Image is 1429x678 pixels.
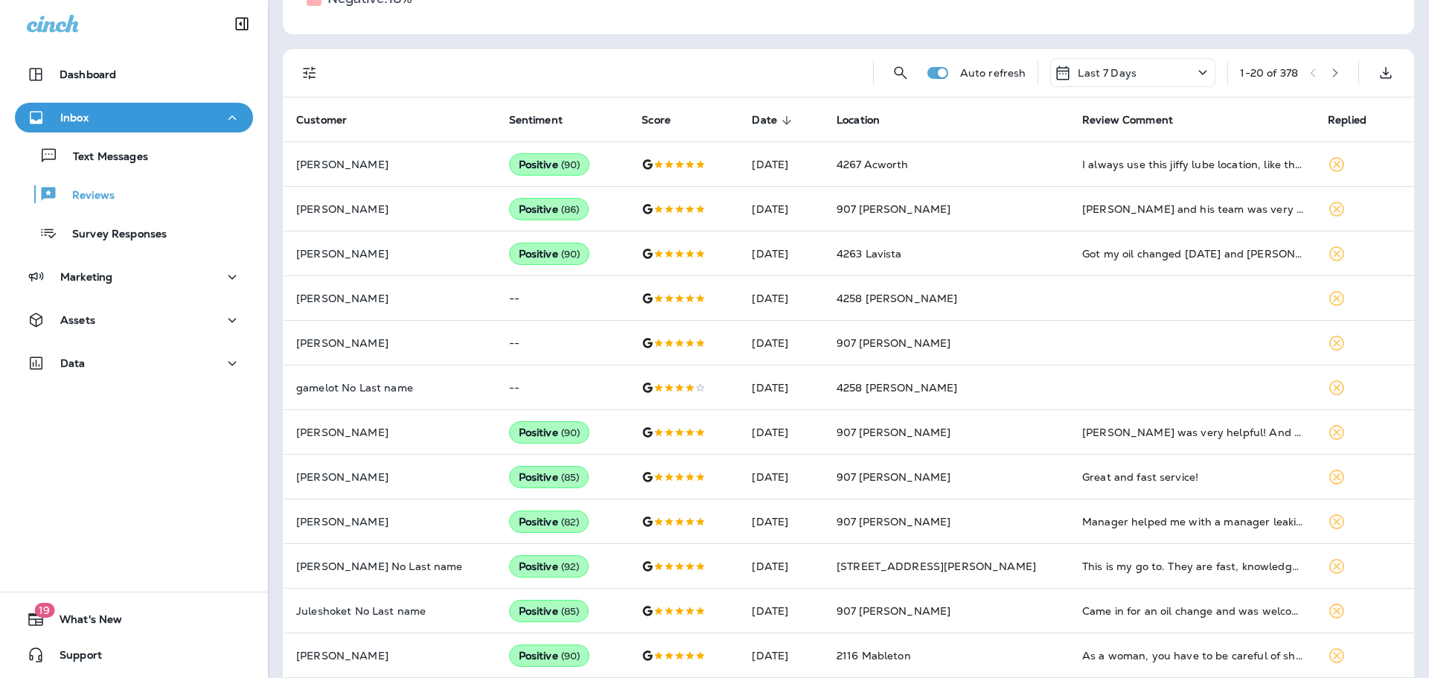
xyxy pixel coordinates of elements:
span: ( 85 ) [561,471,580,484]
button: Search Reviews [886,58,915,88]
p: [PERSON_NAME] [296,471,485,483]
td: [DATE] [740,321,825,365]
button: Export as CSV [1371,58,1401,88]
span: 907 [PERSON_NAME] [837,426,950,439]
td: [DATE] [740,410,825,455]
span: Location [837,114,880,127]
div: Positive [509,600,589,622]
p: Juleshoket No Last name [296,605,485,617]
span: Review Comment [1082,114,1192,127]
button: Text Messages [15,140,253,171]
td: [DATE] [740,365,825,410]
span: Score [642,114,690,127]
span: 907 [PERSON_NAME] [837,515,950,528]
span: 4258 [PERSON_NAME] [837,292,958,305]
td: -- [497,365,630,410]
td: [DATE] [740,633,825,678]
td: [DATE] [740,455,825,499]
p: Text Messages [58,150,148,164]
div: Pablo was very helpful! And thoroughly explained everything that I needed to know about my vehicl... [1082,425,1304,440]
button: Survey Responses [15,217,253,249]
button: Inbox [15,103,253,132]
div: This is my go to. They are fast, knowledgeable, and efficient. Casey is the best!! Here EVERYTIME... [1082,559,1304,574]
button: Assets [15,305,253,335]
p: Dashboard [60,68,116,80]
span: Replied [1328,114,1386,127]
button: Filters [295,58,325,88]
p: [PERSON_NAME] [296,292,485,304]
div: Manager helped me with a manager leaking issue. Compensated me for the problem. Very kind. [1082,514,1304,529]
button: Marketing [15,262,253,292]
td: [DATE] [740,499,825,544]
span: Location [837,114,899,127]
td: [DATE] [740,231,825,276]
span: 2116 Mableton [837,649,911,662]
span: ( 90 ) [561,248,581,260]
span: Sentiment [509,114,563,127]
button: 19What's New [15,604,253,634]
span: ( 85 ) [561,605,580,618]
span: ( 90 ) [561,159,581,171]
span: Customer [296,114,366,127]
p: [PERSON_NAME] [296,248,485,260]
button: Collapse Sidebar [221,9,263,39]
div: Positive [509,645,590,667]
div: Positive [509,243,590,265]
div: Came in for an oil change and was welcomed with genuine hospitality and enthusiasm. Pablo was sup... [1082,604,1304,618]
span: 19 [34,603,54,618]
p: Survey Responses [57,228,167,242]
button: Data [15,348,253,378]
span: What's New [45,613,122,631]
span: ( 90 ) [561,426,581,439]
span: 907 [PERSON_NAME] [837,604,950,618]
p: [PERSON_NAME] [296,203,485,215]
div: 1 - 20 of 378 [1240,67,1298,79]
span: 4267 Acworth [837,158,909,171]
span: Score [642,114,671,127]
td: -- [497,276,630,321]
p: [PERSON_NAME] [296,426,485,438]
span: Date [752,114,777,127]
p: [PERSON_NAME] No Last name [296,560,485,572]
td: -- [497,321,630,365]
div: Positive [509,421,590,444]
div: Great and fast service! [1082,470,1304,484]
div: Positive [509,555,589,578]
button: Support [15,640,253,670]
span: 4263 Lavista [837,247,902,260]
span: ( 82 ) [561,516,580,528]
span: ( 90 ) [561,650,581,662]
span: 907 [PERSON_NAME] [837,202,950,216]
td: [DATE] [740,187,825,231]
td: [DATE] [740,544,825,589]
span: Customer [296,114,347,127]
p: gamelot No Last name [296,382,485,394]
p: [PERSON_NAME] [296,159,485,170]
td: [DATE] [740,142,825,187]
div: Positive [509,198,589,220]
span: Replied [1328,114,1366,127]
p: Last 7 Days [1078,67,1137,79]
p: Data [60,357,86,369]
span: Sentiment [509,114,582,127]
span: Support [45,649,102,667]
button: Reviews [15,179,253,210]
p: Reviews [57,189,115,203]
p: [PERSON_NAME] [296,337,485,349]
p: [PERSON_NAME] [296,650,485,662]
div: Got my oil changed today and Sammy made it a fast and exceptional experience. Fantastic guy. I wi... [1082,246,1304,261]
span: [STREET_ADDRESS][PERSON_NAME] [837,560,1036,573]
span: Date [752,114,796,127]
div: Pablo and his team was very helpful and took great care of me and my car while servicing my vehicle! [1082,202,1304,217]
p: Assets [60,314,95,326]
div: Positive [509,153,590,176]
td: [DATE] [740,276,825,321]
p: Auto refresh [960,67,1026,79]
div: As a woman, you have to be careful of shady auto shops, but they made me feel super comfortable h... [1082,648,1304,663]
p: Marketing [60,271,112,283]
p: Inbox [60,112,89,124]
span: ( 92 ) [561,560,580,573]
span: 4258 [PERSON_NAME] [837,381,958,394]
div: Positive [509,511,589,533]
p: [PERSON_NAME] [296,516,485,528]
